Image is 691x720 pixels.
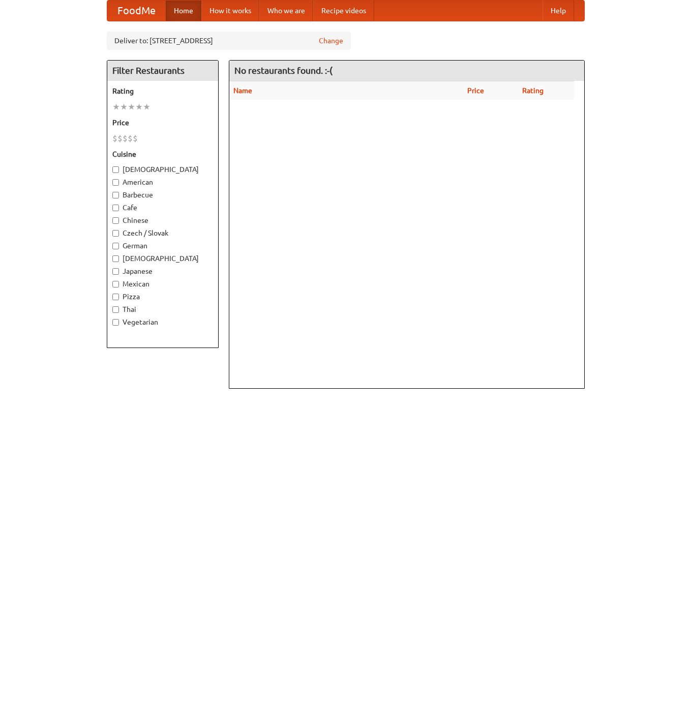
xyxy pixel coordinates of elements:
[143,101,151,112] li: ★
[112,177,213,187] label: American
[112,268,119,275] input: Japanese
[112,255,119,262] input: [DEMOGRAPHIC_DATA]
[112,205,119,211] input: Cafe
[112,118,213,128] h5: Price
[128,101,135,112] li: ★
[107,32,351,50] div: Deliver to: [STREET_ADDRESS]
[117,133,123,144] li: $
[112,279,213,289] label: Mexican
[107,1,166,21] a: FoodMe
[128,133,133,144] li: $
[112,243,119,249] input: German
[112,133,117,144] li: $
[201,1,259,21] a: How it works
[112,266,213,276] label: Japanese
[120,101,128,112] li: ★
[112,319,119,326] input: Vegetarian
[319,36,343,46] a: Change
[112,281,119,287] input: Mexican
[112,192,119,198] input: Barbecue
[112,149,213,159] h5: Cuisine
[166,1,201,21] a: Home
[112,164,213,175] label: [DEMOGRAPHIC_DATA]
[112,230,119,237] input: Czech / Slovak
[133,133,138,144] li: $
[112,306,119,313] input: Thai
[112,179,119,186] input: American
[543,1,574,21] a: Help
[313,1,374,21] a: Recipe videos
[107,61,218,81] h4: Filter Restaurants
[233,87,252,95] a: Name
[112,217,119,224] input: Chinese
[112,241,213,251] label: German
[112,317,213,327] label: Vegetarian
[112,190,213,200] label: Barbecue
[522,87,544,95] a: Rating
[234,66,333,75] ng-pluralize: No restaurants found. :-(
[112,253,213,264] label: [DEMOGRAPHIC_DATA]
[112,292,213,302] label: Pizza
[259,1,313,21] a: Who we are
[112,304,213,314] label: Thai
[112,228,213,238] label: Czech / Slovak
[467,87,484,95] a: Price
[135,101,143,112] li: ★
[112,86,213,96] h5: Rating
[112,294,119,300] input: Pizza
[123,133,128,144] li: $
[112,203,213,213] label: Cafe
[112,215,213,225] label: Chinese
[112,166,119,173] input: [DEMOGRAPHIC_DATA]
[112,101,120,112] li: ★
